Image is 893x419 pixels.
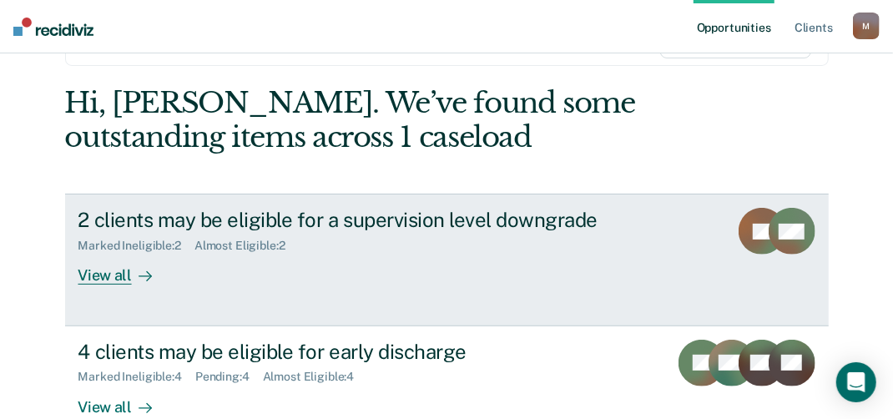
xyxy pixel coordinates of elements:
[78,370,195,384] div: Marked Ineligible : 4
[836,362,876,402] div: Open Intercom Messenger
[194,239,299,253] div: Almost Eligible : 2
[65,86,676,154] div: Hi, [PERSON_NAME]. We’ve found some outstanding items across 1 caseload
[853,13,880,39] button: M
[78,340,655,364] div: 4 clients may be eligible for early discharge
[78,253,172,285] div: View all
[78,208,664,232] div: 2 clients may be eligible for a supervision level downgrade
[65,194,829,326] a: 2 clients may be eligible for a supervision level downgradeMarked Ineligible:2Almost Eligible:2Vi...
[195,370,263,384] div: Pending : 4
[78,384,172,416] div: View all
[13,18,93,36] img: Recidiviz
[263,370,368,384] div: Almost Eligible : 4
[78,239,194,253] div: Marked Ineligible : 2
